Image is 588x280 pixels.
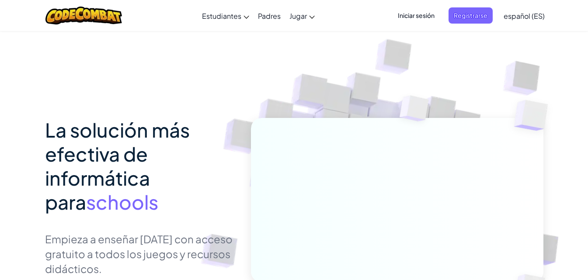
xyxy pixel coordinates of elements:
img: CodeCombat logo [45,7,122,24]
span: Estudiantes [202,11,241,21]
a: Estudiantes [198,4,254,28]
p: Empieza a enseñar [DATE] con acceso gratuito a todos los juegos y recursos didácticos. [45,232,238,276]
span: schools [86,190,158,214]
a: Padres [254,4,285,28]
a: Jugar [285,4,319,28]
span: La solución más efectiva de informática para [45,118,190,214]
img: Overlap cubes [497,79,572,152]
button: Registrarse [449,7,493,24]
img: Overlap cubes [383,78,446,143]
button: Iniciar sesión [393,7,440,24]
span: Jugar [289,11,307,21]
span: español (ES) [504,11,545,21]
a: español (ES) [499,4,549,28]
